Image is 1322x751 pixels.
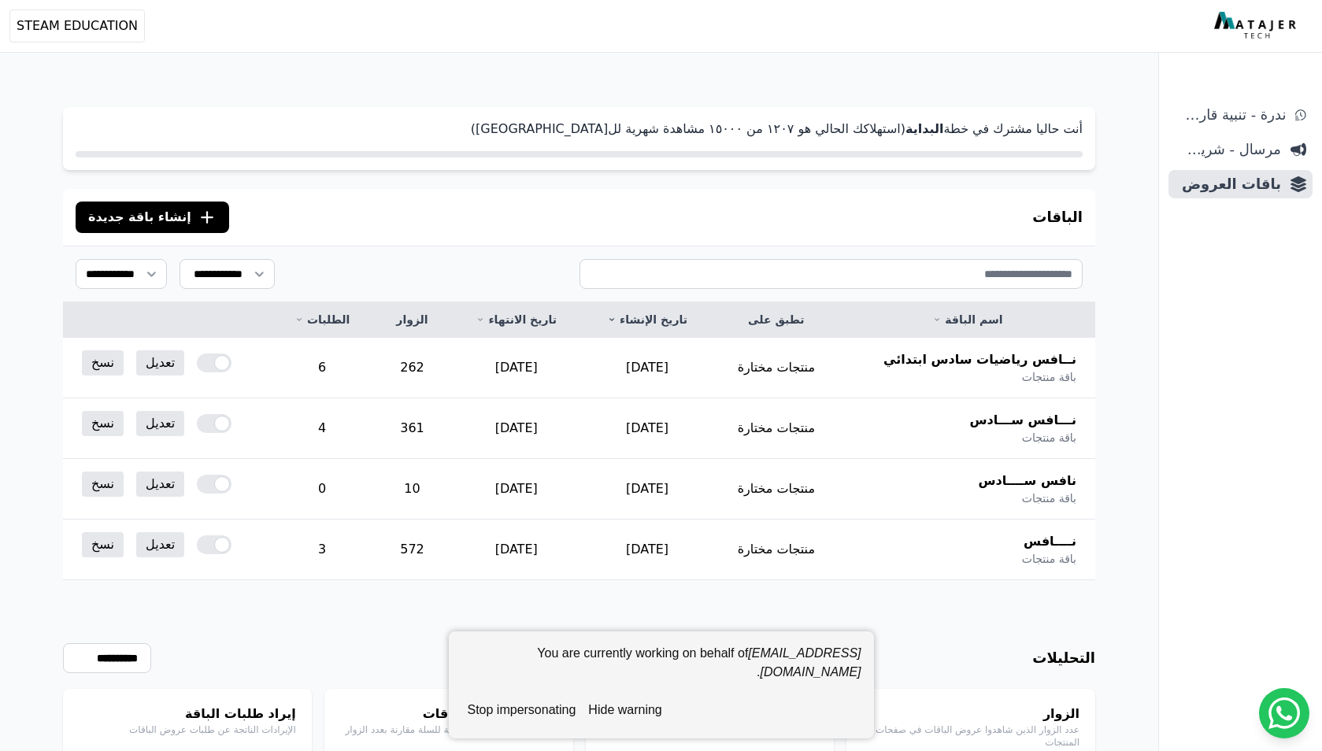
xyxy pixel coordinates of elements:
[450,398,582,459] td: [DATE]
[1022,551,1076,567] span: باقة منتجات
[136,411,184,436] a: تعديل
[905,121,943,136] strong: البداية
[290,312,355,327] a: الطلبات
[450,520,582,580] td: [DATE]
[374,459,451,520] td: 10
[82,532,124,557] a: نسخ
[374,398,451,459] td: 361
[862,723,1079,749] p: عدد الزوار الذين شاهدوا عروض الباقات في صفحات المنتجات
[88,208,191,227] span: إنشاء باقة جديدة
[79,723,296,736] p: الإيرادات الناتجة عن طلبات عروض الباقات
[582,398,713,459] td: [DATE]
[374,302,451,338] th: الزوار
[136,472,184,497] a: تعديل
[582,459,713,520] td: [DATE]
[340,723,557,736] p: النسبة المئوية لمعدل الاضافة للسلة مقارنة بعدد الزوار
[859,312,1076,327] a: اسم الباقة
[883,350,1076,369] span: نــافس رياضيات سادس ابتدائي
[9,9,145,43] button: STEAM EDUCATION
[1032,647,1095,669] h3: التحليلات
[271,459,374,520] td: 0
[1175,139,1281,161] span: مرسال - شريط دعاية
[1022,490,1076,506] span: باقة منتجات
[271,398,374,459] td: 4
[17,17,138,35] span: STEAM EDUCATION
[1032,206,1083,228] h3: الباقات
[82,350,124,375] a: نسخ
[82,411,124,436] a: نسخ
[374,520,451,580] td: 572
[450,338,582,398] td: [DATE]
[713,302,840,338] th: تطبق على
[1175,173,1281,195] span: باقات العروض
[340,705,557,723] h4: معدل التحويل للباقات
[76,120,1083,139] p: أنت حاليا مشترك في خطة (استهلاكك الحالي هو ١٢۰٧ من ١٥۰۰۰ مشاهدة شهرية لل[GEOGRAPHIC_DATA])
[1214,12,1300,40] img: MatajerTech Logo
[82,472,124,497] a: نسخ
[271,520,374,580] td: 3
[271,338,374,398] td: 6
[469,312,563,327] a: تاريخ الانتهاء
[1022,430,1076,446] span: باقة منتجات
[79,705,296,723] h4: إيراد طلبات الباقة
[582,520,713,580] td: [DATE]
[136,350,184,375] a: تعديل
[748,646,861,679] em: [EMAIL_ADDRESS][DOMAIN_NAME]
[1022,369,1076,385] span: باقة منتجات
[1024,532,1076,551] span: نــــافس
[969,411,1076,430] span: نـــافس ســـادس
[713,338,840,398] td: منتجات مختارة
[374,338,451,398] td: 262
[582,694,668,726] button: hide warning
[76,202,229,233] button: إنشاء باقة جديدة
[978,472,1076,490] span: نافس ســــادس
[862,705,1079,723] h4: الزوار
[582,338,713,398] td: [DATE]
[601,312,694,327] a: تاريخ الإنشاء
[713,459,840,520] td: منتجات مختارة
[136,532,184,557] a: تعديل
[450,459,582,520] td: [DATE]
[713,520,840,580] td: منتجات مختارة
[713,398,840,459] td: منتجات مختارة
[461,694,583,726] button: stop impersonating
[1175,104,1286,126] span: ندرة - تنبية قارب علي النفاذ
[461,644,861,694] div: You are currently working on behalf of .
